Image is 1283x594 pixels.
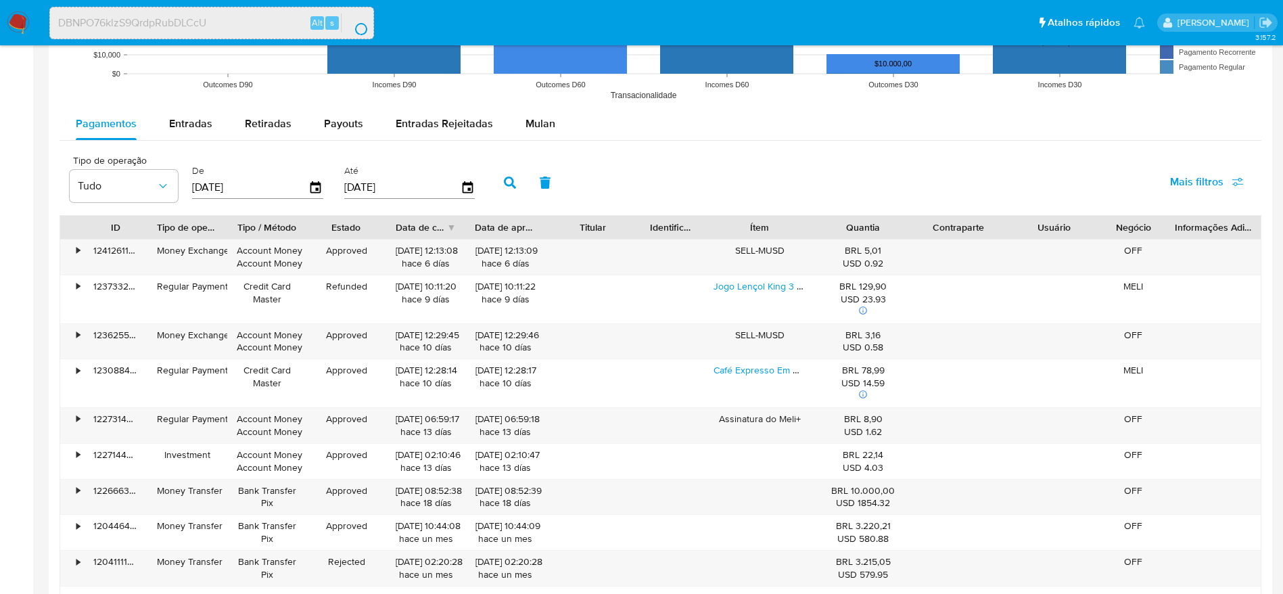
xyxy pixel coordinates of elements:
a: Notificações [1134,17,1145,28]
button: search-icon [341,14,369,32]
span: Alt [312,16,323,29]
p: eduardo.dutra@mercadolivre.com [1177,16,1254,29]
span: Atalhos rápidos [1048,16,1120,30]
input: Pesquise usuários ou casos... [50,14,373,32]
span: s [330,16,334,29]
span: 3.157.2 [1255,32,1276,43]
a: Sair [1259,16,1273,30]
